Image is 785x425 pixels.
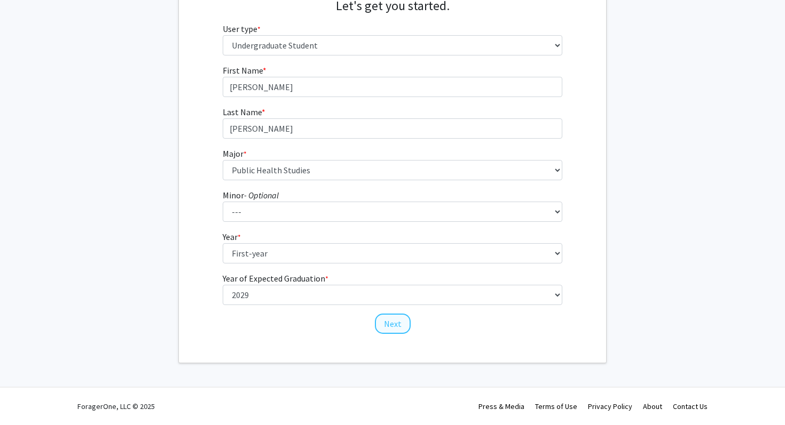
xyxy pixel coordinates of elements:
[223,107,262,117] span: Last Name
[8,377,45,417] iframe: Chat
[535,402,577,411] a: Terms of Use
[223,230,241,243] label: Year
[223,189,279,202] label: Minor
[77,388,155,425] div: ForagerOne, LLC © 2025
[643,402,662,411] a: About
[223,272,328,285] label: Year of Expected Graduation
[588,402,632,411] a: Privacy Policy
[223,22,261,35] label: User type
[673,402,708,411] a: Contact Us
[223,147,247,160] label: Major
[244,190,279,201] i: - Optional
[223,65,263,76] span: First Name
[478,402,524,411] a: Press & Media
[375,314,411,334] button: Next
